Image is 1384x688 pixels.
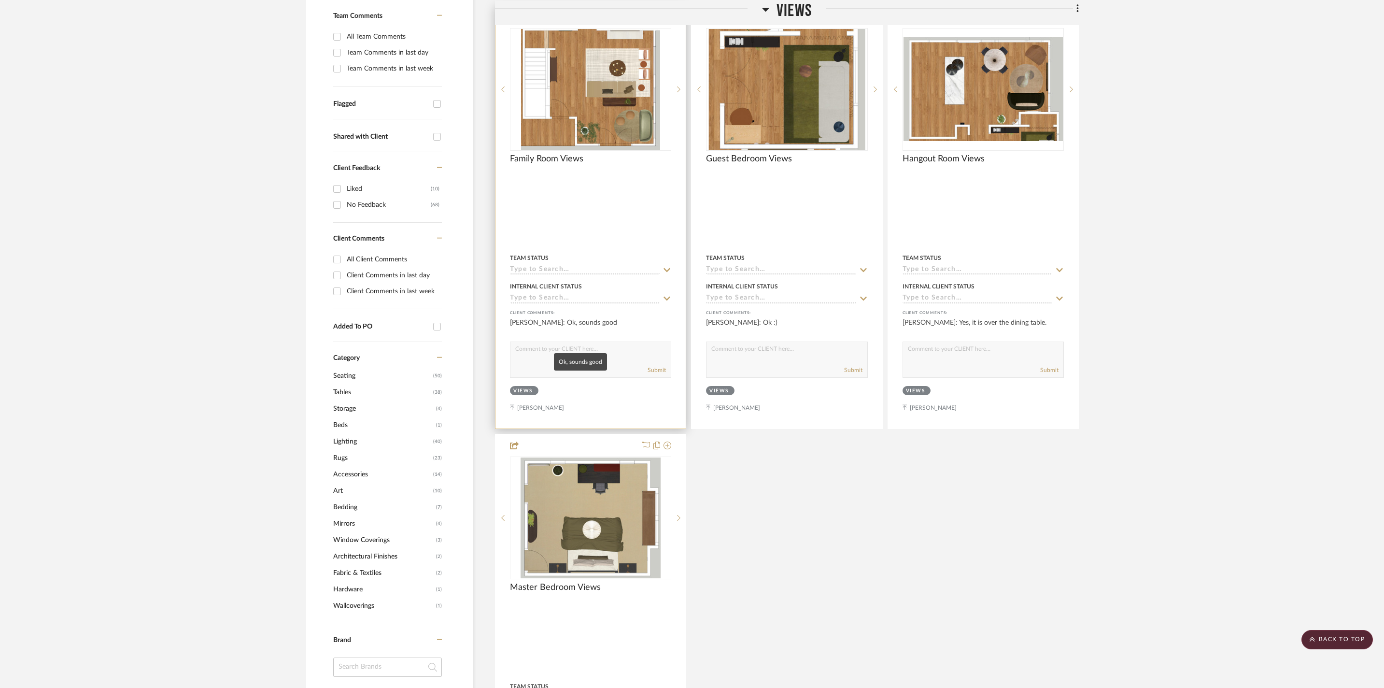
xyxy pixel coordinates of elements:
span: Guest Bedroom Views [706,154,792,164]
div: No Feedback [347,197,431,213]
img: Family Room Views [521,29,660,150]
span: Art [333,483,431,499]
span: (1) [436,417,442,433]
span: Client Feedback [333,165,380,172]
input: Search Brands [333,658,442,677]
scroll-to-top-button: BACK TO TOP [1301,630,1373,649]
div: Team Status [706,254,745,262]
div: Internal Client Status [903,282,974,291]
div: Team Comments in last week [347,61,439,76]
span: Hangout Room Views [903,154,985,164]
span: Seating [333,368,431,384]
span: (4) [436,401,442,416]
div: All Team Comments [347,29,439,44]
img: Guest Bedroom Views [708,29,865,150]
span: (38) [433,385,442,400]
button: Submit [648,366,666,374]
span: Beds [333,417,434,433]
span: (1) [436,598,442,614]
span: Fabric & Textiles [333,565,434,581]
div: Team Status [510,254,549,262]
span: Wallcoverings [333,598,434,614]
span: (14) [433,467,442,482]
div: Internal Client Status [510,282,582,291]
div: [PERSON_NAME]: Ok :) [706,318,867,337]
button: Submit [844,366,862,374]
span: (1) [436,582,442,597]
div: (10) [431,181,439,197]
span: Accessories [333,466,431,483]
span: Tables [333,384,431,401]
span: (7) [436,500,442,515]
span: Master Bedroom Views [510,582,601,593]
div: [PERSON_NAME]: Ok, sounds good [510,318,671,337]
div: 0 [706,29,867,150]
input: Type to Search… [706,266,856,275]
button: Submit [1040,366,1059,374]
div: Shared with Client [333,133,428,141]
input: Type to Search… [903,266,1052,275]
input: Type to Search… [706,294,856,303]
span: (50) [433,368,442,384]
input: Type to Search… [510,266,660,275]
div: Added To PO [333,323,428,331]
div: Client Comments in last day [347,268,439,283]
div: Client Comments in last week [347,284,439,299]
div: All Client Comments [347,252,439,267]
span: Hardware [333,581,434,598]
div: Views [906,387,925,395]
span: (23) [433,450,442,466]
div: Team Status [903,254,941,262]
span: (4) [436,516,442,531]
img: Master Bedroom Views [521,458,661,578]
span: Bedding [333,499,434,516]
div: Team Comments in last day [347,45,439,60]
img: Hangout Room Views [904,37,1063,141]
input: Type to Search… [510,294,660,303]
span: Rugs [333,450,431,466]
span: (2) [436,565,442,581]
div: Flagged [333,100,428,108]
div: Views [513,387,533,395]
input: Type to Search… [903,294,1052,303]
div: (68) [431,197,439,213]
span: (10) [433,483,442,499]
div: Internal Client Status [706,282,778,291]
span: (3) [436,532,442,548]
span: Window Coverings [333,532,434,548]
span: Brand [333,637,351,644]
span: Storage [333,401,434,417]
span: (40) [433,434,442,449]
div: Views [709,387,729,395]
div: Liked [347,181,431,197]
div: [PERSON_NAME]: Yes, it is over the dining table. [903,318,1064,337]
span: Lighting [333,433,431,450]
span: Client Comments [333,235,384,242]
span: Team Comments [333,13,382,19]
span: Family Room Views [510,154,583,164]
span: Category [333,354,360,362]
span: (2) [436,549,442,564]
span: Mirrors [333,516,434,532]
span: Architectural Finishes [333,548,434,565]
